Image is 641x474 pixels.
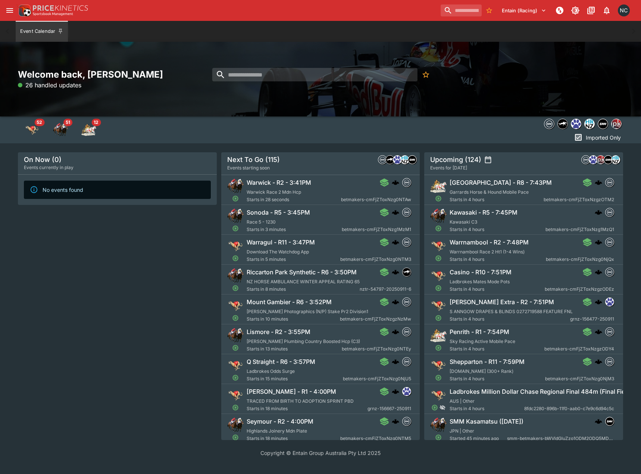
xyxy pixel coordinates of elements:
[402,327,411,336] div: betmakers
[391,209,399,216] img: logo-cerberus.svg
[450,375,545,383] span: Starts in 4 hours
[595,328,602,336] img: logo-cerberus.svg
[393,155,402,164] div: grnz
[232,434,239,441] svg: Open
[595,179,602,186] img: logo-cerberus.svg
[340,435,411,442] span: betmakers-cmFjZToxNzg0NTM5
[606,358,614,366] img: betmakers.png
[612,156,620,164] img: hrnz.png
[450,219,477,225] span: Kawasaki C3
[595,268,602,276] div: cerberus
[247,209,310,216] h6: Sonoda - R5 - 3:45PM
[247,238,315,246] h6: Warragul - R11 - 3:47PM
[483,4,495,16] button: No Bookmarks
[393,156,401,164] img: grnz.png
[435,315,442,321] svg: Open
[544,196,614,203] span: betmakers-cmFjZToxNzgzOTM2
[589,156,597,164] img: grnz.png
[391,238,399,246] div: cerberus
[247,249,309,255] span: Download The Watchdog App
[611,155,620,164] div: hrnz
[581,155,590,164] div: betmakers
[435,344,442,351] svg: Open
[400,155,409,164] div: hrnz
[606,268,614,276] img: betmakers.png
[232,285,239,291] svg: Open
[386,156,394,164] img: nztr.png
[247,298,332,306] h6: Mount Gambier - R6 - 3:52PM
[450,315,570,323] span: Starts in 4 hours
[598,119,608,129] img: samemeetingmulti.png
[391,388,399,395] img: logo-cerberus.svg
[544,345,614,353] span: betmakers-cmFjZToxNzgzODY4
[450,398,475,404] span: AUS | Other
[402,297,411,306] div: betmakers
[53,122,68,137] img: horse_racing
[450,388,632,396] h6: Ladbrokes Million Dollar Chase Regional Final 484m (Final Field)
[546,256,614,263] span: betmakers-cmFjZToxNzg0NjQx
[391,238,399,246] img: logo-cerberus.svg
[18,116,103,143] div: Event type filters
[430,357,447,374] img: greyhound_racing.png
[402,208,410,216] img: betmakers.png
[232,315,239,321] svg: Open
[18,69,217,80] h2: Welcome back, [PERSON_NAME]
[247,328,310,336] h6: Lismore - R2 - 3:55PM
[595,238,602,246] img: logo-cerberus.svg
[604,156,612,164] img: samemeetingmulti.png
[595,358,602,365] div: cerberus
[247,189,301,195] span: Warwick Race 2 Mdn Hcp
[341,226,411,233] span: betmakers-cmFjZToxNzg1MzM1
[605,297,614,306] div: grnz
[402,298,410,306] img: betmakers.png
[595,418,602,425] img: logo-cerberus.svg
[450,249,525,255] span: Warrnambool Race 2 Ht1 (1-4 Wins)
[402,357,411,366] div: betmakers
[391,388,399,395] div: cerberus
[227,238,244,254] img: greyhound_racing.png
[391,209,399,216] div: cerberus
[402,417,411,426] div: betmakers
[435,195,442,202] svg: Open
[430,208,447,224] img: horse_racing.png
[435,434,442,441] svg: Open
[440,405,445,411] svg: Hidden
[484,156,492,163] button: settings
[595,238,602,246] div: cerberus
[232,374,239,381] svg: Open
[402,178,410,187] img: betmakers.png
[402,268,411,277] div: nztr
[430,417,447,433] img: horse_racing.png
[408,155,417,164] div: samemeetingmulti
[3,4,16,17] button: open drawer
[343,375,411,383] span: betmakers-cmFjZToxNzg0NjU5
[227,357,244,374] img: greyhound_racing.png
[450,368,513,374] span: [DOMAIN_NAME] (300+ Rank)
[391,328,399,336] div: cerberus
[33,12,73,16] img: Sportsbook Management
[605,178,614,187] div: betmakers
[391,179,399,186] img: logo-cerberus.svg
[402,387,411,396] div: grnz
[232,195,239,202] svg: Open
[558,119,567,129] img: nztr.png
[81,122,96,137] img: harness_racing
[247,196,341,203] span: Starts in 28 seconds
[545,286,614,293] span: betmakers-cmFjZToxNzgzODEz
[212,68,417,81] input: search
[402,208,411,217] div: betmakers
[605,238,614,247] div: betmakers
[585,119,594,129] img: hrnz.png
[544,119,554,129] img: betmakers.png
[450,209,518,216] h6: Kawasaki - R5 - 7:45PM
[391,298,399,306] img: logo-cerberus.svg
[430,178,447,194] img: harness_racing.png
[391,358,399,365] img: logo-cerberus.svg
[232,225,239,232] svg: Open
[402,358,410,366] img: betmakers.png
[227,155,280,164] h5: Next To Go (115)
[595,418,602,425] div: cerberus
[430,268,447,284] img: greyhound_racing.png
[542,116,623,131] div: Event type filters
[378,156,387,164] img: betmakers.png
